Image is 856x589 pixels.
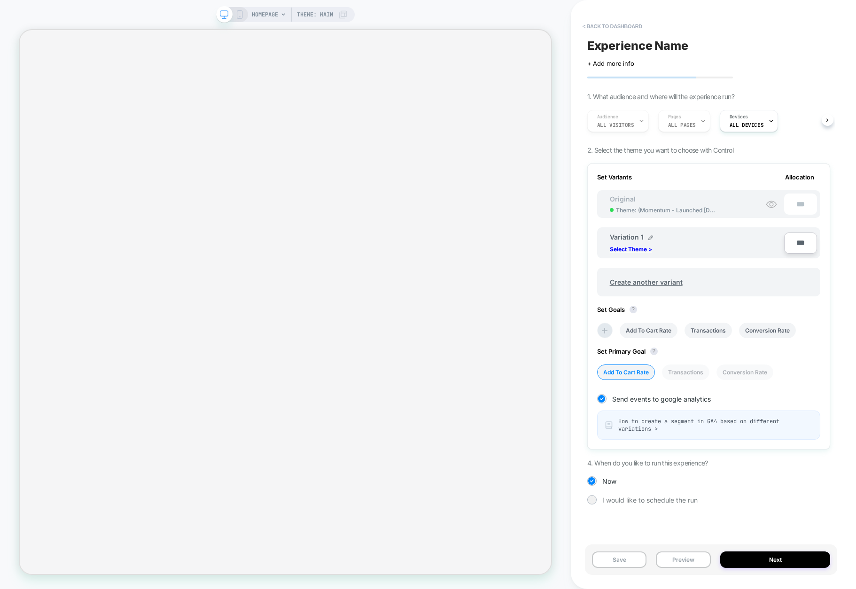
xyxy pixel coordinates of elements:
button: ? [650,348,658,355]
li: Add To Cart Rate [620,323,677,338]
span: Set Variants [597,173,632,181]
p: Select Theme > [610,246,652,253]
span: Experience Name [587,39,688,53]
span: I would like to schedule the run [602,496,698,504]
span: How to create a segment in GA4 based on different variations > [618,418,812,433]
span: 4. When do you like to run this experience? [587,459,708,467]
span: Theme: ( Momentum - Launched [DATE] ) [616,207,719,214]
span: Variation 1 [610,233,644,241]
span: HOMEPAGE [252,7,278,22]
span: Send events to google analytics [612,395,711,403]
button: ? [630,306,637,313]
img: edit [648,235,653,240]
span: 1. What audience and where will the experience run? [587,93,734,101]
span: ALL DEVICES [730,122,763,128]
button: < back to dashboard [578,19,647,34]
li: Add To Cart Rate [597,364,655,380]
span: Original [600,195,645,203]
span: Now [602,477,616,485]
span: Create another variant [600,271,692,293]
button: Preview [656,551,711,568]
button: Next [720,551,830,568]
span: 2. Select the theme you want to choose with Control [587,146,733,154]
li: Conversion Rate [739,323,796,338]
button: Save [592,551,647,568]
img: alert-icon [605,421,613,429]
span: Allocation [785,173,814,181]
span: + Add more info [587,60,634,67]
span: Set Goals [597,306,642,313]
li: Transactions [662,364,709,380]
span: Devices [730,114,748,120]
span: Theme: MAIN [297,7,333,22]
li: Transactions [685,323,732,338]
span: Set Primary Goal [597,348,662,355]
li: Conversion Rate [716,364,773,380]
